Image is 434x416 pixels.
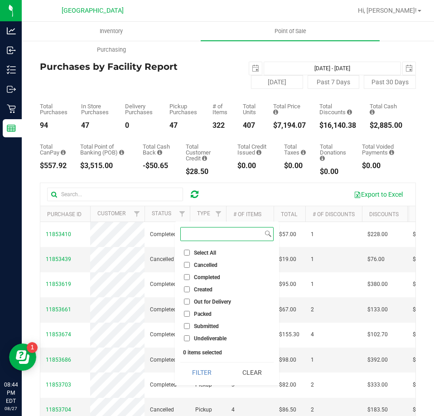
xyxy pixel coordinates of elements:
span: $0.00 [413,230,427,239]
div: Total Cash Back [143,144,172,155]
span: 1 [311,356,314,364]
span: select [249,62,262,75]
span: Completed [150,381,177,389]
span: Completed [150,230,177,239]
span: 2 [311,305,314,314]
input: Search... [47,188,183,201]
input: Cancelled [184,262,190,268]
a: Filter [211,206,226,222]
span: $19.00 [279,255,296,264]
span: $133.00 [367,305,388,314]
span: $155.30 [279,330,299,339]
button: [DATE] [251,75,303,89]
input: Packed [184,311,190,317]
a: # of Items [233,211,261,218]
span: Pickup [195,406,212,414]
i: Sum of the discount values applied to the all purchases in the date range. [347,109,352,115]
button: Past 7 Days [308,75,360,89]
span: $228.00 [367,230,388,239]
iframe: Resource center unread badge [27,342,38,353]
span: Undeliverable [194,336,227,341]
span: Select All [194,250,216,256]
span: Inventory [87,27,135,35]
div: Total Units [243,103,260,115]
div: Pickup Purchases [169,103,198,115]
div: $0.00 [320,168,348,175]
span: $0.00 [413,381,427,389]
div: $557.92 [40,162,67,169]
button: Past 30 Days [364,75,416,89]
input: Undeliverable [184,335,190,341]
iframe: Resource center [9,343,36,371]
span: 2 [311,381,314,389]
div: Total Cash [370,103,402,115]
div: Total Credit Issued [237,144,271,155]
span: $380.00 [367,280,388,289]
div: $0.00 [362,162,402,169]
span: Completed [150,280,177,289]
span: $183.50 [367,406,388,414]
div: Total Price [273,103,306,115]
button: Clear [230,363,274,382]
span: Completed [150,305,177,314]
h4: Purchases by Facility Report [40,62,228,72]
span: Cancelled [150,255,174,264]
div: 47 [169,122,198,129]
div: Total Purchases [40,103,68,115]
button: Export to Excel [348,187,409,202]
i: Sum of the total prices of all purchases in the date range. [273,109,278,115]
div: In Store Purchases [81,103,111,115]
i: Sum of the total taxes for all purchases in the date range. [301,150,306,155]
span: Hi, [PERSON_NAME]! [358,7,417,14]
div: $0.00 [237,162,271,169]
i: Sum of all round-up-to-next-dollar total price adjustments for all purchases in the date range. [320,155,325,161]
span: $102.70 [367,330,388,339]
input: Submitted [184,323,190,329]
span: Packed [194,311,212,317]
inline-svg: Retail [7,104,16,113]
span: Created [194,287,212,292]
a: # of Discounts [313,211,355,218]
span: $0.00 [413,255,427,264]
input: Search [181,227,263,241]
i: Sum of the successful, non-voided payments using account credit for all purchases in the date range. [202,155,207,161]
span: Purchasing [85,46,138,54]
div: Total Voided Payments [362,144,402,155]
div: $28.50 [186,168,224,175]
span: Completed [150,356,177,364]
span: Submitted [194,324,219,329]
span: 1 [311,255,314,264]
span: $0.00 [413,406,427,414]
div: Total CanPay [40,144,67,155]
div: Total Point of Banking (POB) [80,144,129,155]
inline-svg: Inventory [7,65,16,74]
span: Cancelled [194,262,217,268]
i: Sum of the successful, non-voided cash payment transactions for all purchases in the date range. ... [370,109,375,115]
span: 1 [311,230,314,239]
div: $3,515.00 [80,162,129,169]
a: Customer [97,210,125,217]
span: $392.00 [367,356,388,364]
div: $16,140.38 [319,122,356,129]
a: Status [152,210,171,217]
div: 47 [81,122,111,129]
span: $0.00 [413,330,427,339]
a: Point of Sale [201,22,380,41]
div: Total Customer Credit [186,144,224,161]
input: Out for Delivery [184,299,190,305]
inline-svg: Reports [7,124,16,133]
div: 0 items selected [183,349,271,356]
inline-svg: Analytics [7,26,16,35]
div: 407 [243,122,260,129]
a: Purchasing [22,40,201,59]
button: Filter [180,363,224,382]
span: 11853619 [46,281,71,287]
span: 11853704 [46,406,71,413]
span: 11853410 [46,231,71,237]
span: $98.00 [279,356,296,364]
div: $2,885.00 [370,122,402,129]
span: 11853439 [46,256,71,262]
a: Type [197,210,210,217]
span: 2 [311,406,314,414]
